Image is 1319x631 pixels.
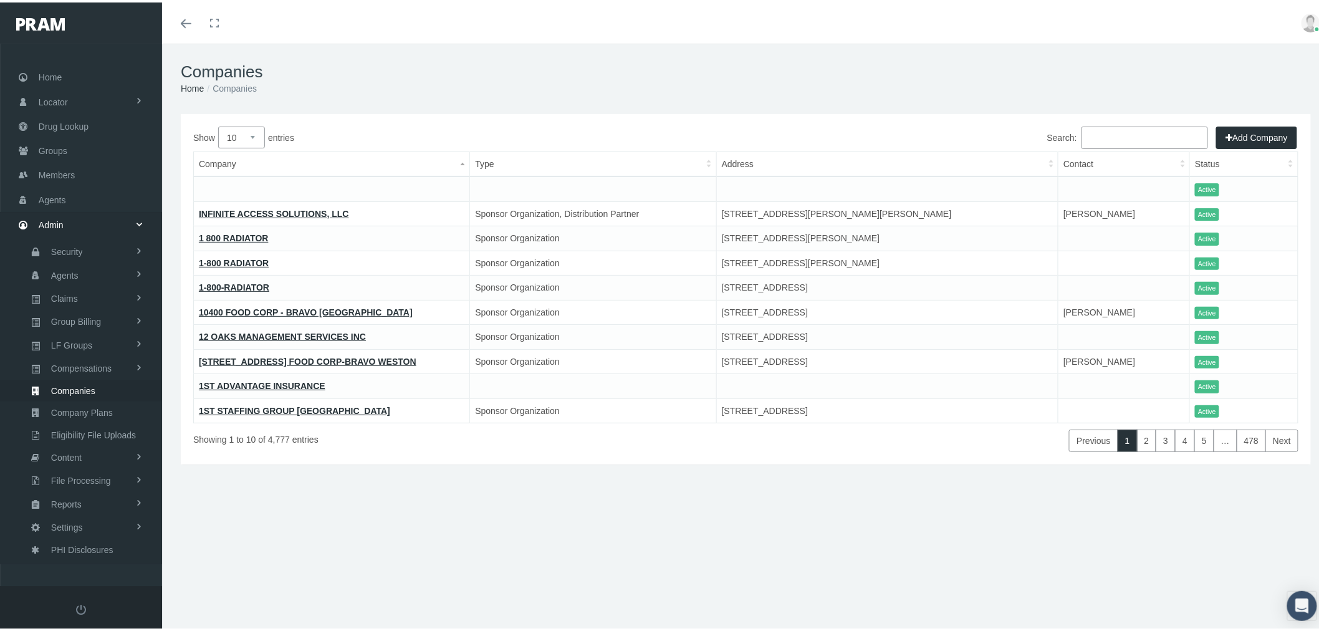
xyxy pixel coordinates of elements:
h1: Companies [181,60,1311,79]
td: [STREET_ADDRESS] [716,273,1058,298]
td: [STREET_ADDRESS] [716,322,1058,347]
a: Previous [1069,427,1118,450]
span: Active [1195,206,1219,219]
td: Sponsor Organization [470,396,716,421]
span: Agents [51,263,79,284]
input: Search: [1082,124,1208,147]
span: Drug Lookup [39,112,89,136]
td: Sponsor Organization [470,347,716,372]
span: Active [1195,255,1219,268]
span: Security [51,239,83,260]
span: Locator [39,88,68,112]
img: PRAM_20_x_78.png [16,16,65,28]
span: Reports [51,491,82,513]
a: Next [1265,427,1298,450]
span: LF Groups [51,332,92,354]
td: Sponsor Organization [470,224,716,249]
td: [STREET_ADDRESS] [716,297,1058,322]
td: Sponsor Organization [470,248,716,273]
td: [PERSON_NAME] [1058,297,1190,322]
td: [STREET_ADDRESS][PERSON_NAME] [716,224,1058,249]
td: [STREET_ADDRESS][PERSON_NAME][PERSON_NAME] [716,199,1058,224]
a: [STREET_ADDRESS] FOOD CORP-BRAVO WESTON [199,354,416,364]
span: Members [39,161,75,185]
td: [PERSON_NAME] [1058,347,1190,372]
span: PHI Disclosures [51,537,113,558]
span: File Processing [51,468,111,489]
span: Group Billing [51,309,101,330]
label: Show entries [193,124,746,146]
button: Add Company [1216,124,1297,147]
a: 1 [1118,427,1138,450]
span: Companies [51,378,95,399]
td: Sponsor Organization [470,322,716,347]
a: 10400 FOOD CORP - BRAVO [GEOGRAPHIC_DATA] [199,305,413,315]
li: Companies [204,79,257,93]
th: Status: activate to sort column ascending [1190,150,1298,175]
th: Type: activate to sort column ascending [470,150,716,175]
a: 1 800 RADIATOR [199,231,269,241]
a: … [1214,427,1237,450]
th: Contact: activate to sort column ascending [1058,150,1190,175]
th: Company: activate to sort column descending [194,150,470,175]
span: Home [39,63,62,87]
select: Showentries [218,124,265,146]
a: Home [181,81,204,91]
span: Active [1195,181,1219,194]
span: Agents [39,186,66,210]
a: 12 OAKS MANAGEMENT SERVICES INC [199,329,366,339]
a: 1ST ADVANTAGE INSURANCE [199,378,325,388]
td: [STREET_ADDRESS][PERSON_NAME] [716,248,1058,273]
td: Sponsor Organization, Distribution Partner [470,199,716,224]
a: 1ST STAFFING GROUP [GEOGRAPHIC_DATA] [199,403,390,413]
td: Sponsor Organization [470,273,716,298]
a: 1-800-RADIATOR [199,280,269,290]
span: Groups [39,137,67,160]
span: Active [1195,354,1219,367]
td: [STREET_ADDRESS] [716,347,1058,372]
span: Active [1195,304,1219,317]
a: 2 [1137,427,1157,450]
td: [PERSON_NAME] [1058,199,1190,224]
a: 4 [1175,427,1195,450]
a: INFINITE ACCESS SOLUTIONS, LLC [199,206,349,216]
div: Open Intercom Messenger [1287,589,1317,619]
span: Active [1195,403,1219,416]
a: 1-800 RADIATOR [199,256,269,266]
span: Company Plans [51,400,113,421]
label: Search: [1047,124,1208,147]
td: Sponsor Organization [470,297,716,322]
span: Settings [51,514,83,536]
th: Address: activate to sort column ascending [716,150,1058,175]
span: Active [1195,329,1219,342]
a: 5 [1194,427,1214,450]
span: Active [1195,378,1219,391]
span: Compensations [51,355,112,377]
a: 478 [1237,427,1266,450]
span: Eligibility File Uploads [51,422,136,443]
span: Admin [39,211,64,234]
span: Active [1195,230,1219,243]
span: Claims [51,286,78,307]
span: Active [1195,279,1219,292]
a: 3 [1156,427,1176,450]
span: Content [51,445,82,466]
td: [STREET_ADDRESS] [716,396,1058,421]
